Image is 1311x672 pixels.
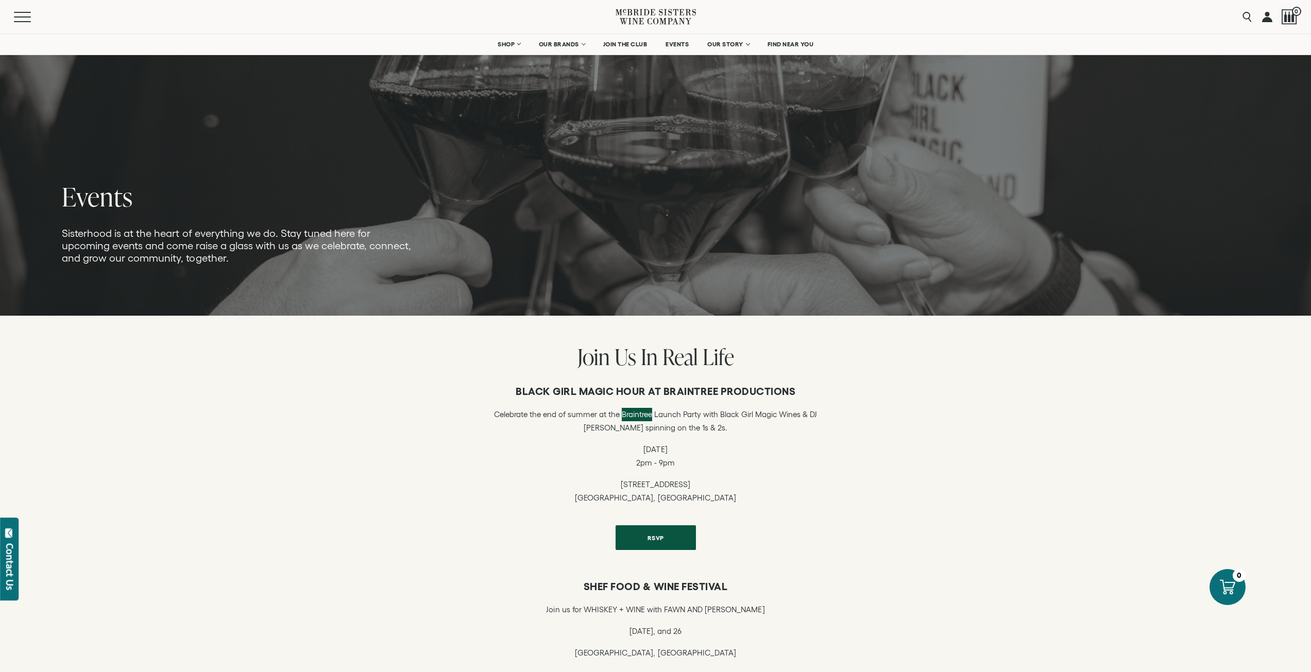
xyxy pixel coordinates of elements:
[761,34,821,55] a: FIND NEAR YOU
[546,625,764,638] p: [DATE], and 26
[577,341,610,372] span: Join
[478,385,833,398] h6: Black Girl Magic Hour at Braintree Productions
[703,341,734,372] span: Life
[14,12,51,22] button: Mobile Menu Trigger
[597,34,654,55] a: JOIN THE CLUB
[546,646,764,660] p: [GEOGRAPHIC_DATA], [GEOGRAPHIC_DATA]
[641,341,658,372] span: In
[768,41,814,48] span: FIND NEAR YOU
[615,341,636,372] span: Us
[603,41,648,48] span: JOIN THE CLUB
[478,580,833,593] h6: Shef Food & Wine Festival
[478,408,833,435] p: Celebrate the end of summer at the Braintree Launch Party with Black Girl Magic Wines & DJ [PERSO...
[659,34,695,55] a: EVENTS
[707,41,743,48] span: OUR STORY
[491,34,527,55] a: SHOP
[478,478,833,505] p: [STREET_ADDRESS] [GEOGRAPHIC_DATA], [GEOGRAPHIC_DATA]
[666,41,689,48] span: EVENTS
[1233,569,1246,582] div: 0
[629,528,682,548] span: RSVP
[1292,7,1301,16] span: 0
[532,34,591,55] a: OUR BRANDS
[701,34,756,55] a: OUR STORY
[539,41,579,48] span: OUR BRANDS
[62,227,416,264] p: Sisterhood is at the heart of everything we do. Stay tuned here for upcoming events and come rais...
[5,543,15,590] div: Contact Us
[546,603,764,616] p: Join us for WHISKEY + WINE with FAWN AND [PERSON_NAME]
[498,41,515,48] span: SHOP
[616,525,696,550] a: RSVP
[478,443,833,470] p: [DATE] 2pm - 9pm
[662,341,698,372] span: Real
[62,179,133,214] span: Events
